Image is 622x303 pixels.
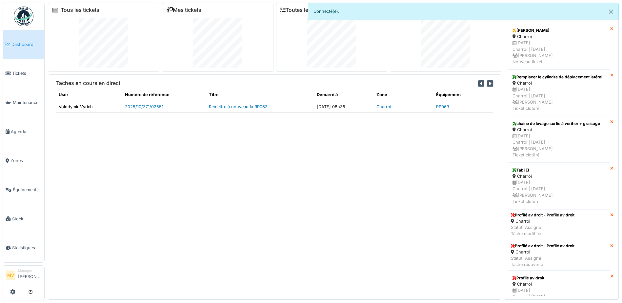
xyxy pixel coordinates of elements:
[512,127,606,133] div: Charroi
[3,204,44,233] a: Stock
[18,268,42,273] div: Manager
[511,212,574,218] div: Profilé av droit - Profilé av droit
[511,243,574,249] div: Profilé av droit - Profilé av droit
[508,23,610,70] a: [PERSON_NAME] Charroi [DATE]Charroi | [DATE] [PERSON_NAME]Nouveau ticket
[18,268,42,282] li: [PERSON_NAME]
[512,86,606,111] div: [DATE] Charroi | [DATE] [PERSON_NAME] Ticket clotûré
[314,101,374,112] td: [DATE] 08h35
[433,89,493,101] th: Équipement
[12,216,42,222] span: Stock
[209,104,268,109] a: Remettre à nouveau la RP063
[511,255,574,268] div: Statut: Assigné Tâche réouverte
[512,33,606,40] div: Charroi
[11,41,42,48] span: Dashboard
[206,89,314,101] th: Titre
[512,173,606,179] div: Charroi
[512,121,606,127] div: chaine de levage sortie à verifier + graisage
[56,101,122,112] td: Volodymir Vyrich
[14,7,33,26] img: Badge_color-CXgf-gQk.svg
[3,88,44,117] a: Maintenance
[122,89,206,101] th: Numéro de référence
[508,240,610,271] a: Profilé av droit - Profilé av droit Charroi Statut: AssignéTâche réouverte
[59,92,68,97] span: translation missing: fr.shared.user
[511,249,574,255] div: Charroi
[374,89,433,101] th: Zone
[314,89,374,101] th: Démarré à
[56,80,120,86] h6: Tâches en cours en direct
[512,179,606,205] div: [DATE] Charroi | [DATE] [PERSON_NAME] Ticket clotûré
[3,59,44,88] a: Tickets
[511,224,574,237] div: Statut: Assigné Tâche modifiée
[12,70,42,76] span: Tickets
[512,40,606,65] div: [DATE] Charroi | [DATE] [PERSON_NAME] Nouveau ticket
[11,129,42,135] span: Agenda
[12,245,42,251] span: Statistiques
[512,167,606,173] div: Tabi El
[280,7,329,13] a: Toutes les tâches
[512,74,606,80] div: Remplacer le cylindre de déplacement latéral
[3,233,44,263] a: Statistiques
[436,104,449,109] a: RP063
[3,146,44,175] a: Zones
[13,187,42,193] span: Équipements
[508,70,610,116] a: Remplacer le cylindre de déplacement latéral Charroi [DATE]Charroi | [DATE] [PERSON_NAME]Ticket c...
[604,3,618,20] button: Close
[166,7,201,13] a: Mes tickets
[376,104,391,109] a: Charroi
[508,116,610,163] a: chaine de levage sortie à verifier + graisage Charroi [DATE]Charroi | [DATE] [PERSON_NAME]Ticket ...
[511,218,574,224] div: Charroi
[13,99,42,106] span: Maintenance
[508,209,610,240] a: Profilé av droit - Profilé av droit Charroi Statut: AssignéTâche modifiée
[512,281,606,287] div: Charroi
[512,80,606,86] div: Charroi
[61,7,99,13] a: Tous les tickets
[125,104,163,109] a: 2025/10/371/02551
[3,175,44,204] a: Équipements
[3,117,44,146] a: Agenda
[512,28,606,33] div: [PERSON_NAME]
[6,271,15,280] li: MV
[308,3,619,20] div: Connecté(e).
[512,133,606,158] div: [DATE] Charroi | [DATE] [PERSON_NAME] Ticket clotûré
[6,268,42,284] a: MV Manager[PERSON_NAME]
[512,275,606,281] div: Profilé av droit
[508,163,610,209] a: Tabi El Charroi [DATE]Charroi | [DATE] [PERSON_NAME]Ticket clotûré
[3,30,44,59] a: Dashboard
[10,157,42,164] span: Zones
